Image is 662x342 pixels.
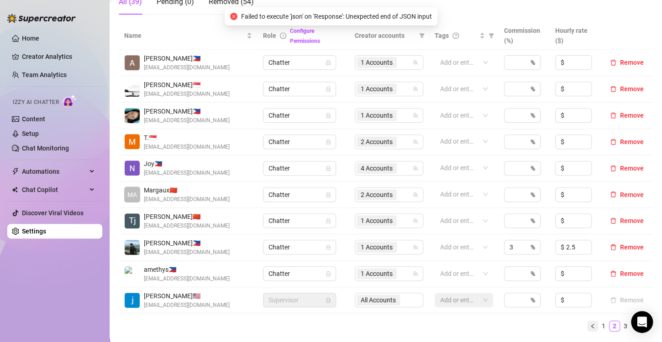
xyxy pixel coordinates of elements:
span: 1 Accounts [361,269,393,279]
li: 2 [609,321,620,332]
img: John [125,240,140,255]
span: Remove [620,270,644,277]
span: Chatter [268,188,331,202]
span: lock [326,297,331,303]
span: 1 Accounts [357,83,397,94]
span: team [413,139,418,145]
span: [EMAIL_ADDRESS][DOMAIN_NAME] [144,116,230,125]
span: Failed to execute 'json' on 'Response': Unexpected end of JSON input [241,11,432,21]
span: [PERSON_NAME] 🇺🇸 [144,291,230,301]
th: Commission (%) [499,22,550,50]
img: logo-BBDzfeDw.svg [7,14,76,23]
img: jocelyne espinosa [125,293,140,308]
span: lock [326,166,331,171]
li: Previous Page [587,321,598,332]
span: 2 Accounts [361,137,393,147]
span: delete [610,270,616,277]
span: lock [326,192,331,197]
span: Joy 🇵🇭 [144,159,230,169]
img: Angelica Cuyos [125,55,140,70]
span: Chatter [268,135,331,149]
span: 1 Accounts [357,57,397,68]
span: [PERSON_NAME] 🇸🇬 [144,80,230,90]
span: team [413,218,418,223]
span: team [413,244,418,250]
span: delete [610,191,616,197]
span: delete [610,218,616,224]
img: Tj Espiritu [125,213,140,228]
span: Role [263,32,276,39]
span: Remove [620,165,644,172]
a: Content [22,115,45,123]
span: team [413,86,418,92]
button: Remove [606,83,647,94]
span: 1 Accounts [361,57,393,67]
a: Home [22,35,39,42]
span: Chatter [268,109,331,122]
span: lock [326,271,331,276]
span: Remove [620,85,644,93]
a: Settings [22,228,46,235]
span: 1 Accounts [361,110,393,120]
span: Automations [22,164,87,179]
span: left [590,323,595,329]
span: delete [610,59,616,66]
span: [EMAIL_ADDRESS][DOMAIN_NAME] [144,275,230,283]
span: Chatter [268,214,331,228]
span: Izzy AI Chatter [13,98,59,107]
span: info-circle [280,32,286,39]
span: Remove [620,59,644,66]
span: [PERSON_NAME] 🇵🇭 [144,106,230,116]
div: Open Intercom Messenger [631,311,653,333]
span: 1 Accounts [357,242,397,253]
img: connie [125,108,140,123]
span: Chatter [268,56,331,69]
span: team [413,271,418,276]
a: Chat Monitoring [22,145,69,152]
span: Remove [620,191,644,198]
button: Remove [606,57,647,68]
span: filter [417,29,426,42]
span: 1 Accounts [361,242,393,252]
span: Remove [620,112,644,119]
button: Remove [606,215,647,226]
span: [EMAIL_ADDRESS][DOMAIN_NAME] [144,143,230,151]
span: Margaux 🇨🇳 [144,185,230,195]
span: lock [326,60,331,65]
button: left [587,321,598,332]
th: Hourly rate ($) [550,22,601,50]
button: Remove [606,110,647,121]
span: team [413,113,418,118]
span: Name [124,31,245,41]
span: Chatter [268,267,331,280]
span: Remove [620,244,644,251]
span: Chatter [268,161,331,175]
span: 1 Accounts [361,216,393,226]
span: 4 Accounts [361,163,393,173]
th: Name [119,22,257,50]
span: amethys 🇵🇭 [144,264,230,275]
span: Tags [435,31,449,41]
span: lock [326,113,331,118]
span: [PERSON_NAME] 🇨🇳 [144,212,230,222]
span: MA [127,190,137,200]
span: T. 🇸🇬 [144,133,230,143]
span: team [413,60,418,65]
button: Remove [606,295,647,306]
span: team [413,192,418,197]
button: Remove [606,189,647,200]
span: lock [326,139,331,145]
img: Joy [125,161,140,176]
button: Remove [606,163,647,174]
span: delete [610,139,616,145]
span: 1 Accounts [357,215,397,226]
span: [EMAIL_ADDRESS][DOMAIN_NAME] [144,63,230,72]
img: Wyne [125,82,140,97]
span: 1 Accounts [357,268,397,279]
span: question-circle [452,32,459,39]
span: [EMAIL_ADDRESS][DOMAIN_NAME] [144,248,230,257]
span: [PERSON_NAME] 🇵🇭 [144,53,230,63]
span: team [413,166,418,171]
span: delete [610,244,616,250]
span: thunderbolt [12,168,19,175]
